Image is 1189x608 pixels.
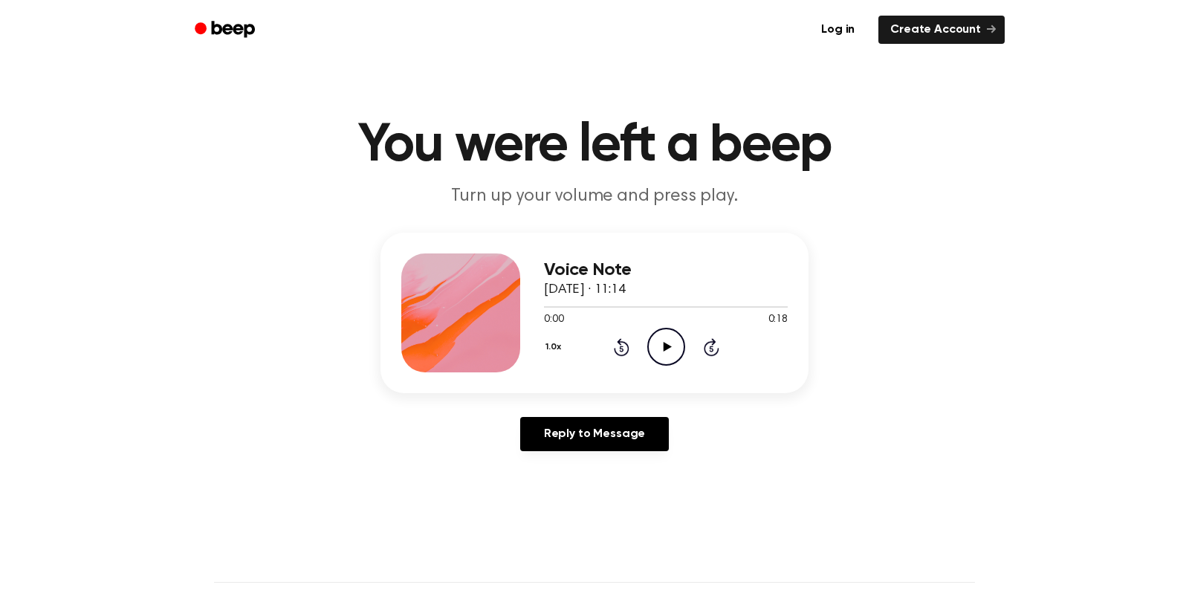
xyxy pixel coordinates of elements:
button: 1.0x [544,334,566,360]
h1: You were left a beep [214,119,975,172]
span: 0:18 [768,312,788,328]
span: 0:00 [544,312,563,328]
h3: Voice Note [544,260,788,280]
a: Beep [184,16,268,45]
span: [DATE] · 11:14 [544,283,626,297]
p: Turn up your volume and press play. [309,184,880,209]
a: Create Account [878,16,1005,44]
a: Log in [806,13,869,47]
a: Reply to Message [520,417,669,451]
